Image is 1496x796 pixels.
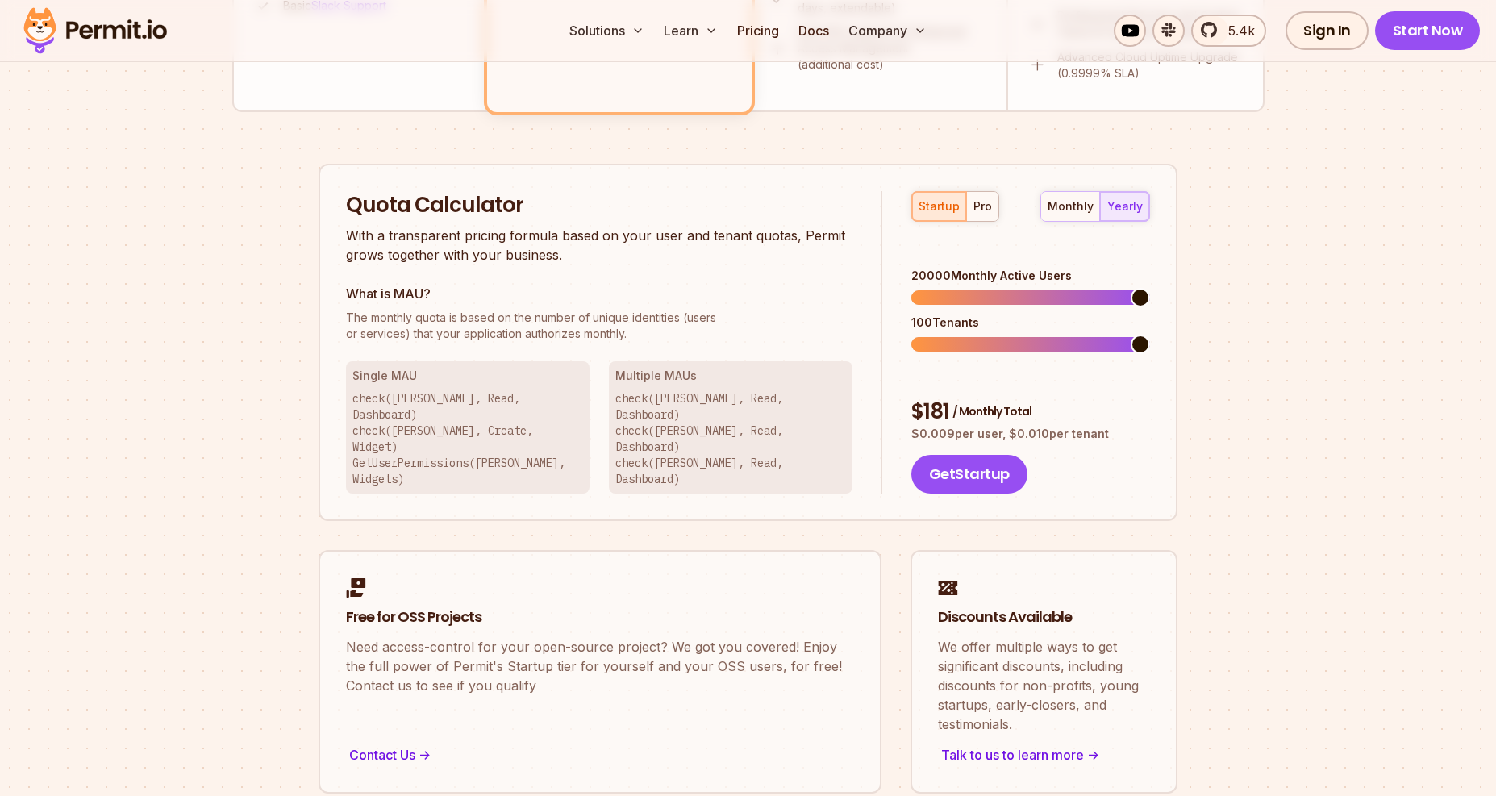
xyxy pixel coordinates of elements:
[731,15,786,47] a: Pricing
[911,550,1177,794] a: Discounts AvailableWe offer multiple ways to get significant discounts, including discounts for n...
[657,15,724,47] button: Learn
[563,15,651,47] button: Solutions
[346,310,852,326] span: The monthly quota is based on the number of unique identities (users
[1057,49,1244,81] p: Advanced Cloud Uptime Upgrade (0.9999% SLA)
[346,191,852,220] h2: Quota Calculator
[16,3,174,58] img: Permit logo
[911,455,1027,494] button: GetStartup
[615,368,846,384] h3: Multiple MAUs
[1087,745,1099,765] span: ->
[911,268,1150,284] div: 20000 Monthly Active Users
[352,390,583,487] p: check([PERSON_NAME], Read, Dashboard) check([PERSON_NAME], Create, Widget) GetUserPermissions([PE...
[346,284,852,303] h3: What is MAU?
[1048,198,1094,215] div: monthly
[1191,15,1266,47] a: 5.4k
[346,744,854,766] div: Contact Us
[938,637,1150,734] p: We offer multiple ways to get significant discounts, including discounts for non-profits, young s...
[615,390,846,487] p: check([PERSON_NAME], Read, Dashboard) check([PERSON_NAME], Read, Dashboard) check([PERSON_NAME], ...
[1375,11,1481,50] a: Start Now
[911,426,1150,442] p: $ 0.009 per user, $ 0.010 per tenant
[1286,11,1369,50] a: Sign In
[346,226,852,265] p: With a transparent pricing formula based on your user and tenant quotas, Permit grows together wi...
[938,607,1150,627] h2: Discounts Available
[419,745,431,765] span: ->
[1219,21,1255,40] span: 5.4k
[319,550,881,794] a: Free for OSS ProjectsNeed access-control for your open-source project? We got you covered! Enjoy ...
[792,15,836,47] a: Docs
[346,607,854,627] h2: Free for OSS Projects
[842,15,933,47] button: Company
[346,310,852,342] p: or services) that your application authorizes monthly.
[911,315,1150,331] div: 100 Tenants
[911,398,1150,427] div: $ 181
[973,198,992,215] div: pro
[938,744,1150,766] div: Talk to us to learn more
[952,403,1031,419] span: / Monthly Total
[346,637,854,695] p: Need access-control for your open-source project? We got you covered! Enjoy the full power of Per...
[352,368,583,384] h3: Single MAU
